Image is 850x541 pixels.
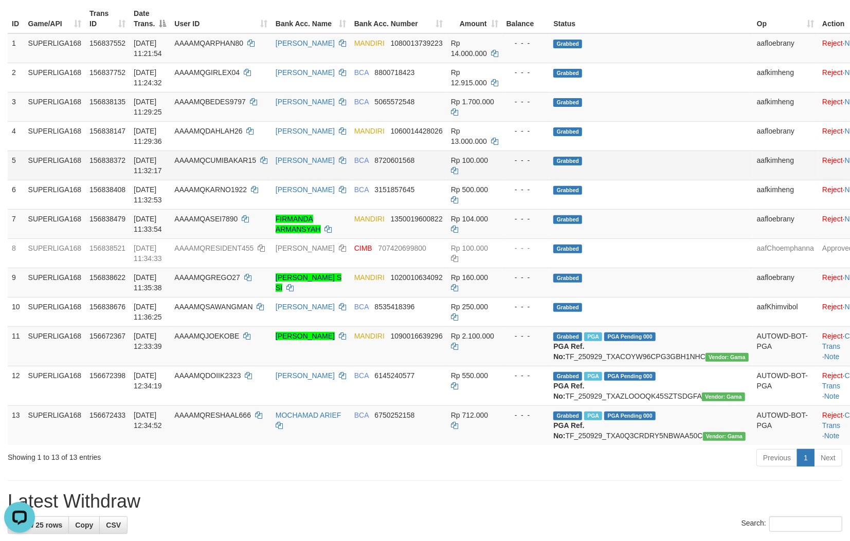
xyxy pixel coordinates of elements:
span: AAAAMQCUMIBAKAR15 [174,156,256,164]
th: Op: activate to sort column ascending [753,4,818,33]
span: BCA [354,156,369,164]
span: 156838622 [89,273,125,282]
span: Copy 1350019600822 to clipboard [391,215,443,223]
a: [PERSON_NAME] [276,68,335,77]
td: SUPERLIGA168 [24,180,86,209]
span: Vendor URL: https://trx31.1velocity.biz [702,393,745,401]
th: Status [549,4,752,33]
span: Vendor URL: https://trx31.1velocity.biz [703,432,746,441]
a: CSV [99,516,128,534]
div: - - - [507,38,546,48]
a: Reject [822,185,843,194]
td: AUTOWD-BOT-PGA [753,405,818,445]
span: BCA [354,411,369,419]
a: [PERSON_NAME] [276,332,335,340]
span: Grabbed [553,412,582,420]
td: SUPERLIGA168 [24,33,86,63]
span: Copy 6145240577 to clipboard [375,371,415,380]
span: AAAAMQRESIDENT455 [174,244,254,252]
span: 156837752 [89,68,125,77]
span: Copy 5065572548 to clipboard [375,98,415,106]
span: 156838408 [89,185,125,194]
span: AAAAMQKARNO1922 [174,185,247,194]
span: MANDIRI [354,127,385,135]
a: [PERSON_NAME] [276,98,335,106]
td: SUPERLIGA168 [24,209,86,238]
td: 11 [8,326,24,366]
span: [DATE] 11:32:53 [134,185,162,204]
span: 156838479 [89,215,125,223]
td: SUPERLIGA168 [24,366,86,405]
a: Previous [756,449,798,467]
td: 4 [8,121,24,151]
span: Vendor URL: https://trx31.1velocity.biz [706,353,749,362]
span: Grabbed [553,40,582,48]
span: AAAAMQDAHLAH26 [174,127,242,135]
a: [PERSON_NAME] [276,303,335,311]
td: SUPERLIGA168 [24,151,86,180]
b: PGA Ref. No: [553,382,584,400]
div: - - - [507,184,546,195]
a: Reject [822,332,843,340]
a: [PERSON_NAME] [276,371,335,380]
span: [DATE] 11:33:54 [134,215,162,233]
div: - - - [507,214,546,224]
th: ID [8,4,24,33]
th: Balance [502,4,550,33]
span: Rp 14.000.000 [451,39,487,58]
span: Rp 100.000 [451,156,488,164]
th: User ID: activate to sort column ascending [170,4,272,33]
span: BCA [354,303,369,311]
span: Grabbed [553,157,582,165]
span: MANDIRI [354,273,385,282]
span: [DATE] 11:21:54 [134,39,162,58]
td: AUTOWD-BOT-PGA [753,326,818,366]
div: - - - [507,331,546,341]
td: aafloebrany [753,209,818,238]
span: [DATE] 11:36:25 [134,303,162,321]
td: aafkimheng [753,151,818,180]
td: aafloebrany [753,33,818,63]
a: Reject [822,273,843,282]
a: [PERSON_NAME] [276,39,335,47]
td: 6 [8,180,24,209]
td: 1 [8,33,24,63]
a: Reject [822,156,843,164]
td: aafkimheng [753,180,818,209]
div: - - - [507,302,546,312]
span: Grabbed [553,127,582,136]
span: 156838147 [89,127,125,135]
span: Rp 1.700.000 [451,98,494,106]
td: 2 [8,63,24,92]
span: Copy 707420699800 to clipboard [378,244,426,252]
td: TF_250929_TXA0Q3CRDRY5NBWAA50C [549,405,752,445]
th: Trans ID: activate to sort column ascending [85,4,130,33]
a: Reject [822,215,843,223]
span: Rp 2.100.000 [451,332,494,340]
b: PGA Ref. No: [553,421,584,440]
span: PGA Pending [604,332,656,341]
span: BCA [354,185,369,194]
th: Bank Acc. Number: activate to sort column ascending [350,4,447,33]
span: BCA [354,371,369,380]
td: aafChoemphanna [753,238,818,268]
a: Reject [822,371,843,380]
span: [DATE] 12:34:52 [134,411,162,430]
span: MANDIRI [354,215,385,223]
td: 5 [8,151,24,180]
td: TF_250929_TXACOYW96CPG3GBH1NHC [549,326,752,366]
span: [DATE] 11:29:36 [134,127,162,145]
td: SUPERLIGA168 [24,63,86,92]
a: Reject [822,411,843,419]
td: 13 [8,405,24,445]
span: Copy 1080013739223 to clipboard [391,39,443,47]
a: 1 [797,449,815,467]
span: Copy 3151857645 to clipboard [375,185,415,194]
td: 10 [8,297,24,326]
div: - - - [507,67,546,78]
div: - - - [507,410,546,420]
span: Copy 8800718423 to clipboard [375,68,415,77]
td: aafloebrany [753,268,818,297]
td: 3 [8,92,24,121]
div: Showing 1 to 13 of 13 entries [8,448,347,462]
